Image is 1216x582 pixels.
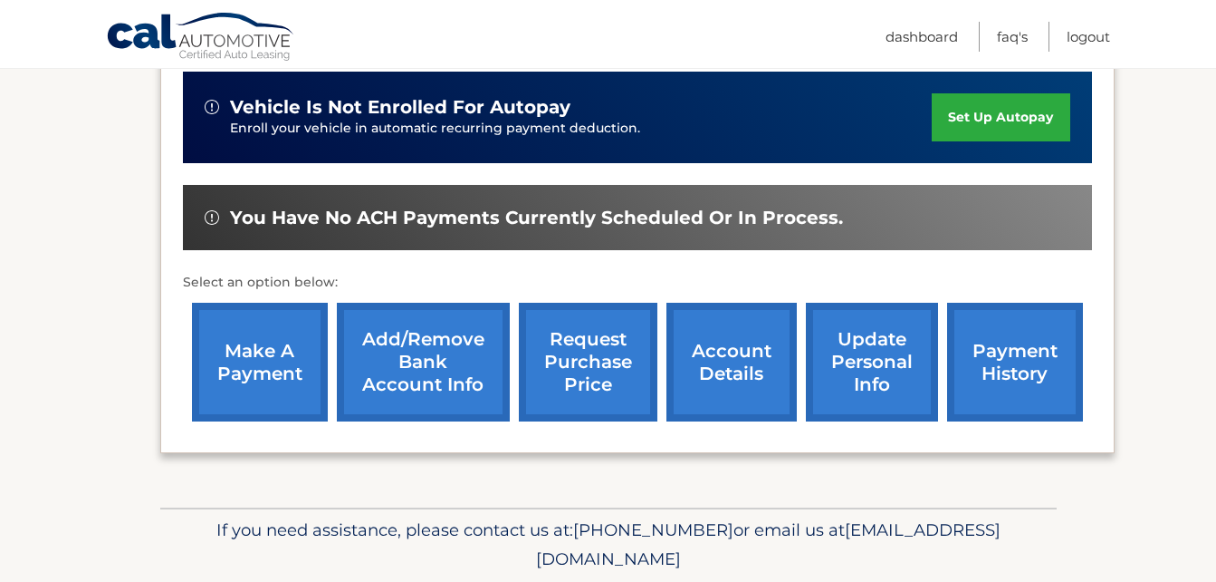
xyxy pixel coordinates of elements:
span: [EMAIL_ADDRESS][DOMAIN_NAME] [536,519,1001,569]
span: You have no ACH payments currently scheduled or in process. [230,207,843,229]
a: account details [666,303,797,422]
a: request purchase price [519,303,657,422]
span: vehicle is not enrolled for autopay [230,96,570,119]
img: alert-white.svg [205,210,219,225]
a: Dashboard [886,22,958,52]
span: [PHONE_NUMBER] [573,519,733,540]
a: Logout [1067,22,1110,52]
a: FAQ's [997,22,1028,52]
a: payment history [947,303,1083,422]
a: update personal info [806,303,938,422]
a: Add/Remove bank account info [337,303,510,422]
img: alert-white.svg [205,100,219,114]
a: make a payment [192,303,328,422]
p: Select an option below: [183,272,1092,294]
a: set up autopay [932,93,1069,141]
p: If you need assistance, please contact us at: or email us at [172,516,1045,574]
a: Cal Automotive [106,12,296,64]
p: Enroll your vehicle in automatic recurring payment deduction. [230,119,933,139]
